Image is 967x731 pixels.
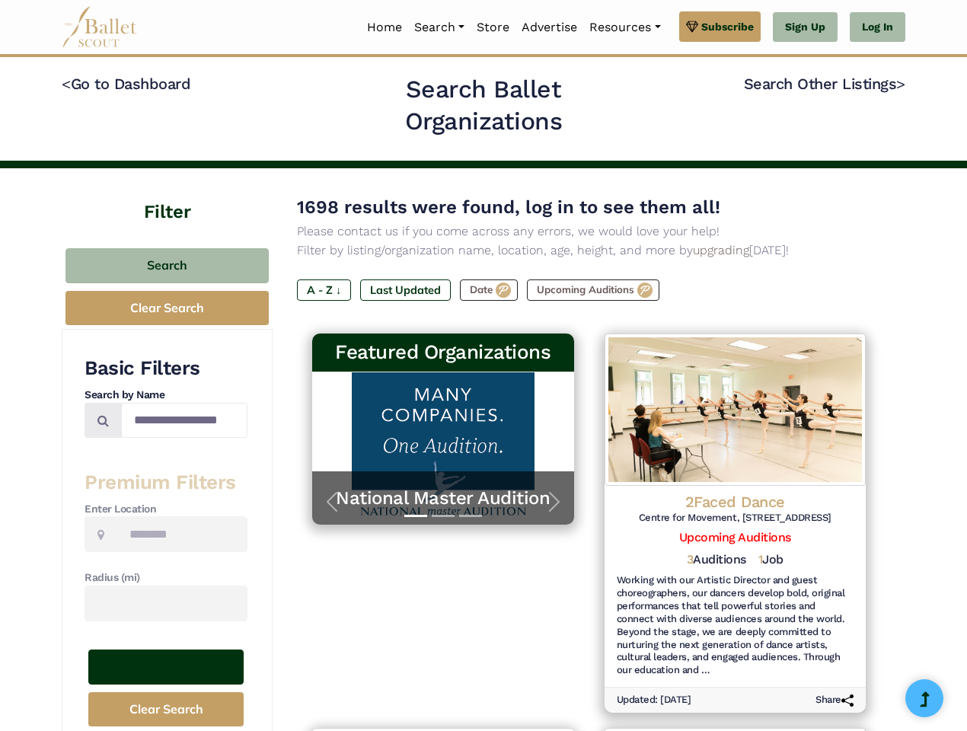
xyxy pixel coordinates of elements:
[686,18,698,35] img: gem.svg
[459,507,482,525] button: Slide 3
[583,11,666,43] a: Resources
[408,11,471,43] a: Search
[62,168,273,225] h4: Filter
[85,570,247,586] h4: Radius (mi)
[88,692,244,726] button: Clear Search
[617,492,854,512] h4: 2Faced Dance
[815,694,854,707] h6: Share
[617,694,691,707] h6: Updated: [DATE]
[679,530,791,544] a: Upcoming Auditions
[62,75,190,93] a: <Go to Dashboard
[330,74,638,137] h2: Search Ballet Organizations
[605,334,866,485] img: Logo
[404,507,427,525] button: Slide 1
[896,74,905,93] code: >
[515,11,583,43] a: Advertise
[65,291,269,325] button: Clear Search
[327,487,559,510] a: National Master Audition
[88,650,244,685] button: Search
[850,12,905,43] a: Log In
[693,243,749,257] a: upgrading
[297,196,720,218] span: 1698 results were found, log in to see them all!
[65,248,269,284] button: Search
[432,507,455,525] button: Slide 2
[758,552,783,568] h5: Job
[687,552,694,567] span: 3
[758,552,763,567] span: 1
[773,12,838,43] a: Sign Up
[85,388,247,403] h4: Search by Name
[471,11,515,43] a: Store
[85,356,247,381] h3: Basic Filters
[297,279,351,301] label: A - Z ↓
[617,574,854,677] h6: Working with our Artistic Director and guest choreographers, our dancers develop bold, original p...
[116,516,247,552] input: Location
[744,75,905,93] a: Search Other Listings>
[361,11,408,43] a: Home
[687,552,746,568] h5: Auditions
[62,74,71,93] code: <
[527,279,659,301] label: Upcoming Auditions
[679,11,761,42] a: Subscribe
[121,403,247,439] input: Search by names...
[460,279,518,301] label: Date
[617,512,854,525] h6: Centre for Movement, [STREET_ADDRESS]
[85,502,247,517] h4: Enter Location
[360,279,451,301] label: Last Updated
[701,18,754,35] span: Subscribe
[297,241,881,260] p: Filter by listing/organization name, location, age, height, and more by [DATE]!
[297,222,881,241] p: Please contact us if you come across any errors, we would love your help!
[324,340,562,365] h3: Featured Organizations
[85,470,247,496] h3: Premium Filters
